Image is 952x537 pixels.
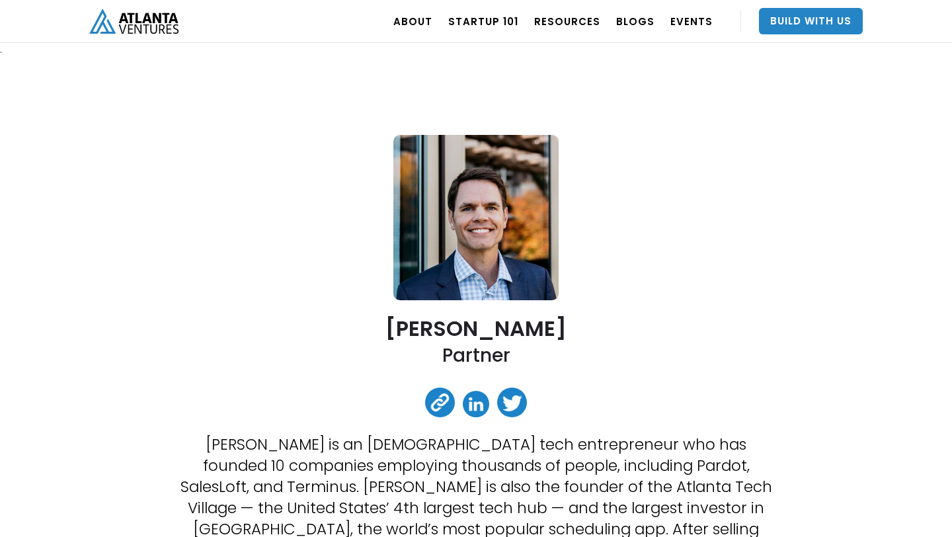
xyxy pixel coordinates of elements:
a: ABOUT [393,3,432,40]
a: Build With Us [759,8,863,34]
a: BLOGS [616,3,654,40]
a: RESOURCES [534,3,600,40]
h2: Partner [442,343,510,368]
a: Startup 101 [448,3,518,40]
h2: [PERSON_NAME] [385,317,567,340]
a: EVENTS [670,3,713,40]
